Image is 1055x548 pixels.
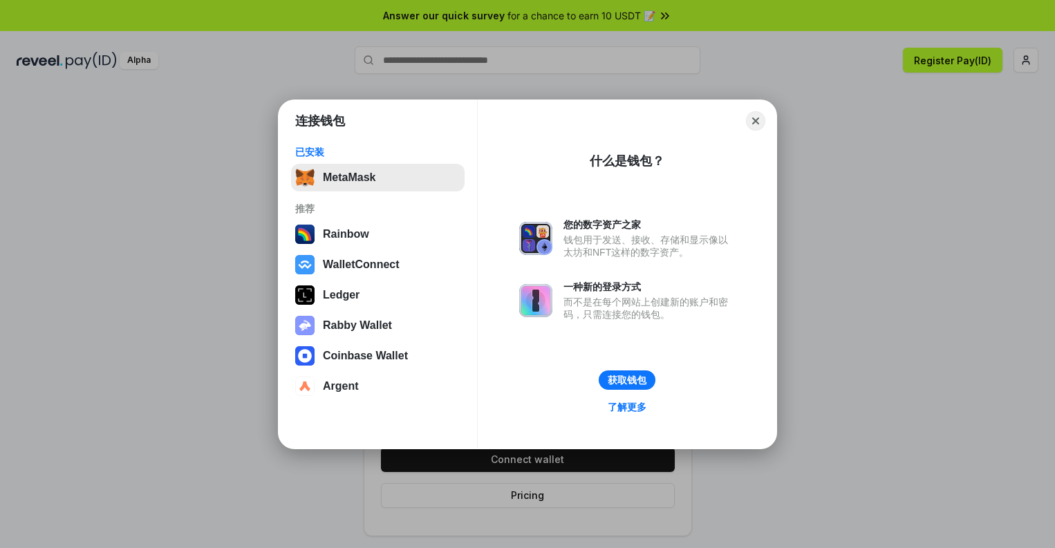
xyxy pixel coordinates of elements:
div: 推荐 [295,202,460,215]
img: svg+xml,%3Csvg%20xmlns%3D%22http%3A%2F%2Fwww.w3.org%2F2000%2Fsvg%22%20fill%3D%22none%22%20viewBox... [519,284,552,317]
button: MetaMask [291,164,465,191]
button: 获取钱包 [599,370,655,390]
div: 已安装 [295,146,460,158]
div: 而不是在每个网站上创建新的账户和密码，只需连接您的钱包。 [563,296,735,321]
div: Rainbow [323,228,369,240]
div: WalletConnect [323,258,400,271]
img: svg+xml,%3Csvg%20xmlns%3D%22http%3A%2F%2Fwww.w3.org%2F2000%2Fsvg%22%20fill%3D%22none%22%20viewBox... [295,316,315,335]
div: Coinbase Wallet [323,350,408,362]
h1: 连接钱包 [295,113,345,129]
img: svg+xml,%3Csvg%20fill%3D%22none%22%20height%3D%2233%22%20viewBox%3D%220%200%2035%2033%22%20width%... [295,168,315,187]
div: Argent [323,380,359,393]
div: MetaMask [323,171,375,184]
img: svg+xml,%3Csvg%20width%3D%2228%22%20height%3D%2228%22%20viewBox%3D%220%200%2028%2028%22%20fill%3D... [295,377,315,396]
button: Coinbase Wallet [291,342,465,370]
div: 钱包用于发送、接收、存储和显示像以太坊和NFT这样的数字资产。 [563,234,735,258]
div: Ledger [323,289,360,301]
button: Ledger [291,281,465,309]
img: svg+xml,%3Csvg%20xmlns%3D%22http%3A%2F%2Fwww.w3.org%2F2000%2Fsvg%22%20width%3D%2228%22%20height%3... [295,285,315,305]
div: 获取钱包 [608,374,646,386]
div: Rabby Wallet [323,319,392,332]
img: svg+xml,%3Csvg%20width%3D%2228%22%20height%3D%2228%22%20viewBox%3D%220%200%2028%2028%22%20fill%3D... [295,255,315,274]
div: 您的数字资产之家 [563,218,735,231]
img: svg+xml,%3Csvg%20width%3D%22120%22%20height%3D%22120%22%20viewBox%3D%220%200%20120%20120%22%20fil... [295,225,315,244]
button: Close [746,111,765,131]
div: 什么是钱包？ [590,153,664,169]
button: Rabby Wallet [291,312,465,339]
a: 了解更多 [599,398,655,416]
img: svg+xml,%3Csvg%20xmlns%3D%22http%3A%2F%2Fwww.w3.org%2F2000%2Fsvg%22%20fill%3D%22none%22%20viewBox... [519,222,552,255]
img: svg+xml,%3Csvg%20width%3D%2228%22%20height%3D%2228%22%20viewBox%3D%220%200%2028%2028%22%20fill%3D... [295,346,315,366]
div: 一种新的登录方式 [563,281,735,293]
button: Argent [291,372,465,400]
div: 了解更多 [608,401,646,413]
button: Rainbow [291,220,465,248]
button: WalletConnect [291,251,465,278]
